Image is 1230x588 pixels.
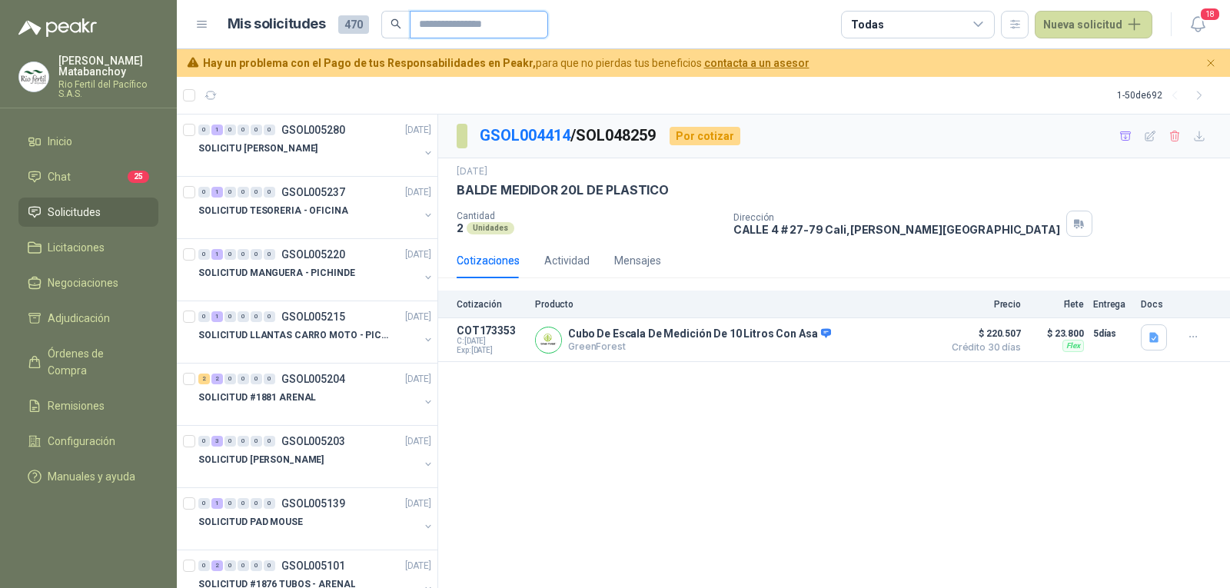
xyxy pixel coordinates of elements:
[198,266,355,281] p: SOLICITUD MANGUERA - PICHINDE
[128,171,149,183] span: 25
[281,125,345,135] p: GSOL005280
[58,80,158,98] p: Rio Fertil del Pacífico S.A.S.
[281,498,345,509] p: GSOL005139
[198,121,434,170] a: 0 1 0 0 0 0 GSOL005280[DATE] SOLICITU [PERSON_NAME]
[18,391,158,420] a: Remisiones
[1141,299,1172,310] p: Docs
[1199,7,1221,22] span: 18
[224,187,236,198] div: 0
[1184,11,1212,38] button: 18
[251,249,262,260] div: 0
[264,436,275,447] div: 0
[198,436,210,447] div: 0
[467,222,514,234] div: Unidades
[1202,54,1221,73] button: Cerrar
[568,327,831,341] p: Cubo De Escala De Medición De 10 Litros Con Asa
[264,374,275,384] div: 0
[704,57,809,69] a: contacta a un asesor
[211,187,223,198] div: 1
[251,498,262,509] div: 0
[203,55,809,71] span: para que no pierdas tus beneficios
[264,187,275,198] div: 0
[211,436,223,447] div: 3
[224,311,236,322] div: 0
[211,374,223,384] div: 2
[457,299,526,310] p: Cotización
[198,498,210,509] div: 0
[535,299,935,310] p: Producto
[391,18,401,29] span: search
[48,204,101,221] span: Solicitudes
[405,372,431,387] p: [DATE]
[48,168,71,185] span: Chat
[281,436,345,447] p: GSOL005203
[480,124,657,148] p: / SOL048259
[281,374,345,384] p: GSOL005204
[238,187,249,198] div: 0
[851,16,883,33] div: Todas
[48,345,144,379] span: Órdenes de Compra
[198,390,316,405] p: SOLICITUD #1881 ARENAL
[281,311,345,322] p: GSOL005215
[211,498,223,509] div: 1
[198,249,210,260] div: 0
[457,252,520,269] div: Cotizaciones
[251,374,262,384] div: 0
[568,341,831,352] p: GreenForest
[544,252,590,269] div: Actividad
[405,497,431,511] p: [DATE]
[224,249,236,260] div: 0
[251,436,262,447] div: 0
[1062,340,1084,352] div: Flex
[536,327,561,353] img: Company Logo
[211,311,223,322] div: 1
[238,436,249,447] div: 0
[1035,11,1152,38] button: Nueva solicitud
[405,123,431,138] p: [DATE]
[238,125,249,135] div: 0
[198,125,210,135] div: 0
[198,245,434,294] a: 0 1 0 0 0 0 GSOL005220[DATE] SOLICITUD MANGUERA - PICHINDE
[198,453,324,467] p: SOLICITUD [PERSON_NAME]
[1030,324,1084,343] p: $ 23.800
[944,324,1021,343] span: $ 220.507
[251,311,262,322] div: 0
[48,274,118,291] span: Negociaciones
[1093,299,1132,310] p: Entrega
[198,560,210,571] div: 0
[264,249,275,260] div: 0
[203,57,536,69] b: Hay un problema con el Pago de tus Responsabilidades en Peakr,
[211,125,223,135] div: 1
[251,125,262,135] div: 0
[198,307,434,357] a: 0 1 0 0 0 0 GSOL005215[DATE] SOLICITUD LLANTAS CARRO MOTO - PICHINDE
[944,299,1021,310] p: Precio
[264,560,275,571] div: 0
[238,374,249,384] div: 0
[251,560,262,571] div: 0
[224,374,236,384] div: 0
[228,13,326,35] h1: Mis solicitudes
[733,212,1060,223] p: Dirección
[48,468,135,485] span: Manuales y ayuda
[224,125,236,135] div: 0
[405,434,431,449] p: [DATE]
[198,141,317,156] p: SOLICITU [PERSON_NAME]
[670,127,740,145] div: Por cotizar
[457,182,669,198] p: BALDE MEDIDOR 20L DE PLASTICO
[58,55,158,77] p: [PERSON_NAME] Matabanchoy
[198,515,303,530] p: SOLICITUD PAD MOUSE
[18,162,158,191] a: Chat25
[1093,324,1132,343] p: 5 días
[281,187,345,198] p: GSOL005237
[480,126,570,145] a: GSOL004414
[405,247,431,262] p: [DATE]
[457,324,526,337] p: COT173353
[18,18,97,37] img: Logo peakr
[614,252,661,269] div: Mensajes
[211,249,223,260] div: 1
[48,310,110,327] span: Adjudicación
[198,374,210,384] div: 2
[944,343,1021,352] span: Crédito 30 días
[211,560,223,571] div: 2
[18,198,158,227] a: Solicitudes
